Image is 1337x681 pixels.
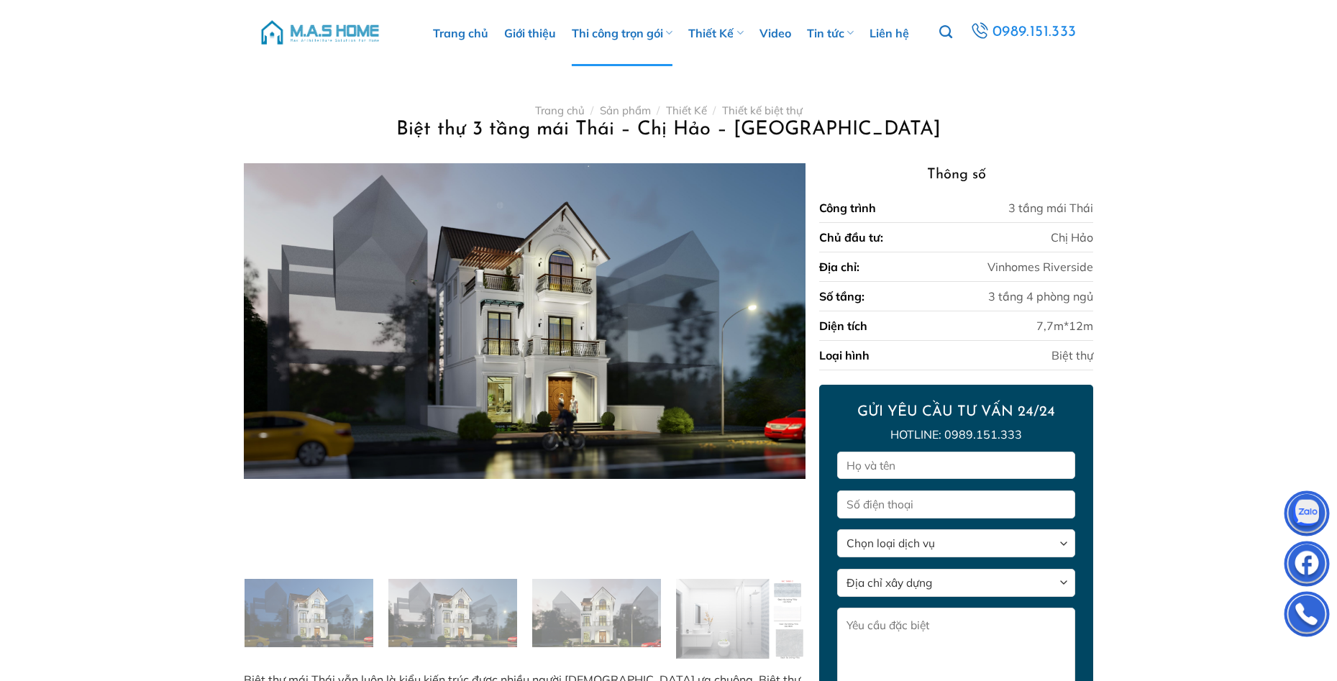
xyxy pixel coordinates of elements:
[1051,229,1093,246] div: Chị Hảo
[1285,595,1328,638] img: Phone
[590,104,593,117] span: /
[1051,347,1093,364] div: Biệt thự
[987,258,1093,275] div: Vinhomes Riverside
[819,199,876,216] div: Công trình
[819,163,1092,186] h3: Thông số
[837,426,1074,444] p: Hotline: 0989.151.333
[1036,317,1093,334] div: 7,7m*12m
[837,452,1074,480] input: Họ và tên
[837,490,1074,518] input: Số điện thoại
[1285,494,1328,537] img: Zalo
[819,317,867,334] div: Diện tích
[819,258,859,275] div: Địa chỉ:
[988,288,1093,305] div: 3 tầng 4 phòng ngủ
[819,288,864,305] div: Số tầng:
[244,163,805,479] img: Biệt thự 3 tầng mái Thái - Chị Hảo - Vinhomes Riverside 1
[657,104,660,117] span: /
[600,104,651,117] a: Sản phẩm
[535,104,585,117] a: Trang chủ
[1285,544,1328,588] img: Facebook
[532,579,661,651] img: Biệt thự 3 tầng mái Thái - Chị Hảo - Vinhomes Riverside 21
[666,104,707,117] a: Thiết Kế
[261,117,1076,142] h1: Biệt thự 3 tầng mái Thái – Chị Hảo – [GEOGRAPHIC_DATA]
[388,579,517,651] img: Biệt thự 3 tầng mái Thái - Chị Hảo - Vinhomes Riverside 20
[1008,199,1093,216] div: 3 tầng mái Thái
[939,17,952,47] a: Tìm kiếm
[245,579,373,651] img: Biệt thự 3 tầng mái Thái - Chị Hảo - Vinhomes Riverside 19
[259,11,381,54] img: M.A.S HOME – Tổng Thầu Thiết Kế Và Xây Nhà Trọn Gói
[993,20,1077,45] span: 0989.151.333
[722,104,803,117] a: Thiết kế biệt thự
[676,579,805,662] img: Biệt thự 3 tầng mái Thái - Chị Hảo - Vinhomes Riverside 22
[968,19,1078,45] a: 0989.151.333
[819,229,883,246] div: Chủ đầu tư:
[837,403,1074,421] h2: GỬI YÊU CẦU TƯ VẤN 24/24
[713,104,716,117] span: /
[819,347,870,364] div: Loại hình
